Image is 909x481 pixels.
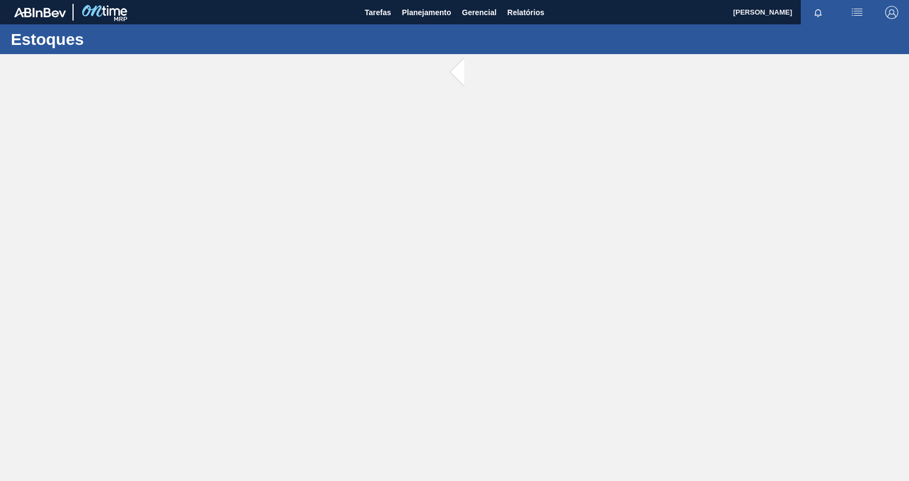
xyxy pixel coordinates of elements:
[365,6,391,19] span: Tarefas
[885,6,898,19] img: Logout
[851,6,864,19] img: userActions
[402,6,451,19] span: Planejamento
[14,8,66,17] img: TNhmsLtSVTkK8tSr43FrP2fwEKptu5GPRR3wAAAABJRU5ErkJggg==
[508,6,544,19] span: Relatórios
[462,6,497,19] span: Gerencial
[11,33,203,45] h1: Estoques
[801,5,835,20] button: Notificações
